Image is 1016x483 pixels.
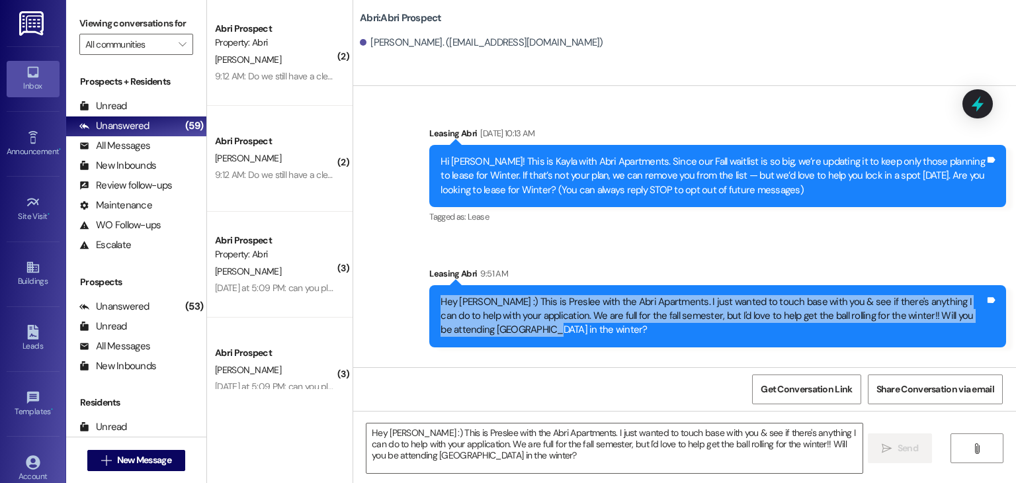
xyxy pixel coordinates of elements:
[215,22,337,36] div: Abri Prospect
[429,267,1006,285] div: Leasing Abri
[441,295,985,337] div: Hey [PERSON_NAME] :) This is Preslee with the Abri Apartments. I just wanted to touch base with y...
[215,152,281,164] span: [PERSON_NAME]
[79,420,127,434] div: Unread
[79,320,127,333] div: Unread
[477,126,534,140] div: [DATE] 10:13 AM
[79,13,193,34] label: Viewing conversations for
[215,234,337,247] div: Abri Prospect
[66,275,206,289] div: Prospects
[79,159,156,173] div: New Inbounds
[79,139,150,153] div: All Messages
[215,36,337,50] div: Property: Abri
[215,70,394,82] div: 9:12 AM: Do we still have a clean check [DATE]?
[87,450,185,471] button: New Message
[79,198,152,212] div: Maintenance
[215,380,457,392] div: [DATE] at 5:09 PM: can you please cancel the one i just signed?
[215,54,281,66] span: [PERSON_NAME]
[761,382,852,396] span: Get Conversation Link
[215,364,281,376] span: [PERSON_NAME]
[66,396,206,410] div: Residents
[66,75,206,89] div: Prospects + Residents
[441,155,985,197] div: Hi [PERSON_NAME]! This is Kayla with Abri Apartments. Since our Fall waitlist is so big, we’re up...
[429,126,1006,145] div: Leasing Abri
[7,321,60,357] a: Leads
[7,386,60,422] a: Templates •
[468,211,489,222] span: Lease
[7,191,60,227] a: Site Visit •
[101,455,111,466] i: 
[48,210,50,219] span: •
[972,443,982,454] i: 
[360,11,442,25] b: Abri: Abri Prospect
[79,238,131,252] div: Escalate
[79,99,127,113] div: Unread
[59,145,61,154] span: •
[360,36,603,50] div: [PERSON_NAME]. ([EMAIL_ADDRESS][DOMAIN_NAME])
[79,300,149,314] div: Unanswered
[179,39,186,50] i: 
[752,374,861,404] button: Get Conversation Link
[215,169,394,181] div: 9:12 AM: Do we still have a clean check [DATE]?
[215,346,337,360] div: Abri Prospect
[79,179,172,193] div: Review follow-ups
[868,374,1003,404] button: Share Conversation via email
[477,267,507,281] div: 9:51 AM
[182,116,206,136] div: (59)
[215,282,457,294] div: [DATE] at 5:09 PM: can you please cancel the one i just signed?
[215,134,337,148] div: Abri Prospect
[7,61,60,97] a: Inbox
[882,443,892,454] i: 
[85,34,172,55] input: All communities
[117,453,171,467] span: New Message
[876,382,994,396] span: Share Conversation via email
[79,359,156,373] div: New Inbounds
[429,207,1006,226] div: Tagged as:
[79,119,149,133] div: Unanswered
[79,339,150,353] div: All Messages
[19,11,46,36] img: ResiDesk Logo
[182,296,206,317] div: (53)
[79,218,161,232] div: WO Follow-ups
[7,256,60,292] a: Buildings
[51,405,53,414] span: •
[868,433,932,463] button: Send
[898,441,918,455] span: Send
[215,265,281,277] span: [PERSON_NAME]
[215,247,337,261] div: Property: Abri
